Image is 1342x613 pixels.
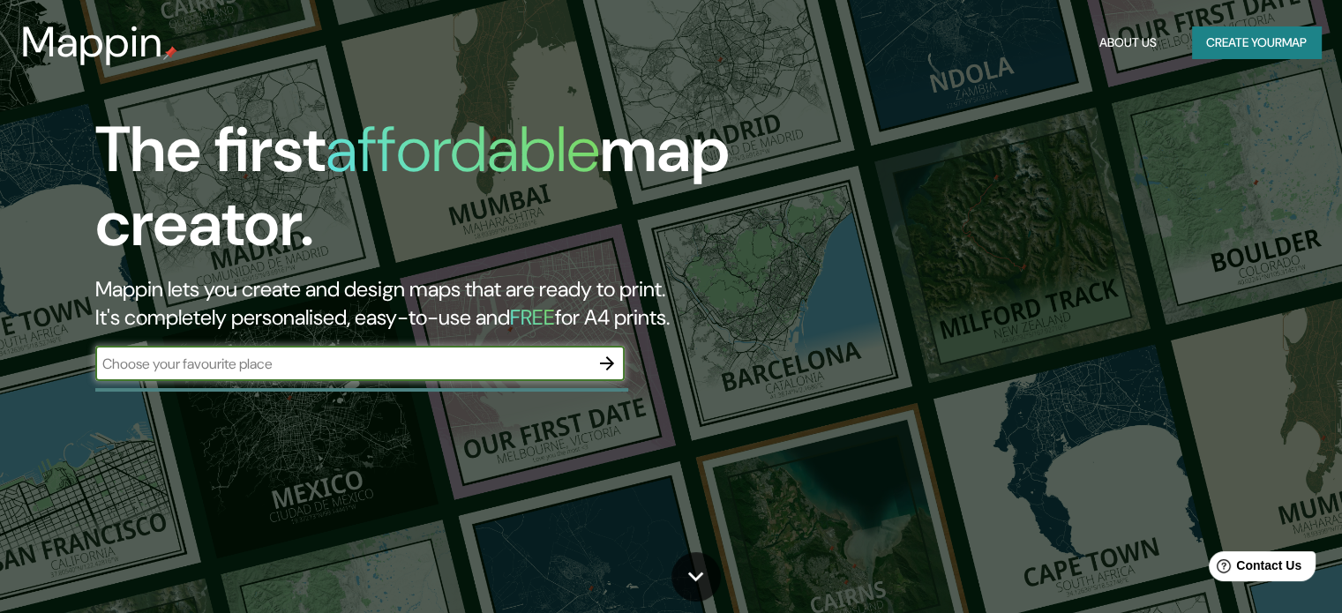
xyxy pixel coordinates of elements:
input: Choose your favourite place [95,354,589,374]
h3: Mappin [21,18,163,67]
h1: affordable [326,108,600,191]
h1: The first map creator. [95,113,767,275]
img: mappin-pin [163,46,177,60]
h2: Mappin lets you create and design maps that are ready to print. It's completely personalised, eas... [95,275,767,332]
h5: FREE [510,303,555,331]
button: Create yourmap [1192,26,1321,59]
button: About Us [1092,26,1164,59]
iframe: Help widget launcher [1185,544,1323,594]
